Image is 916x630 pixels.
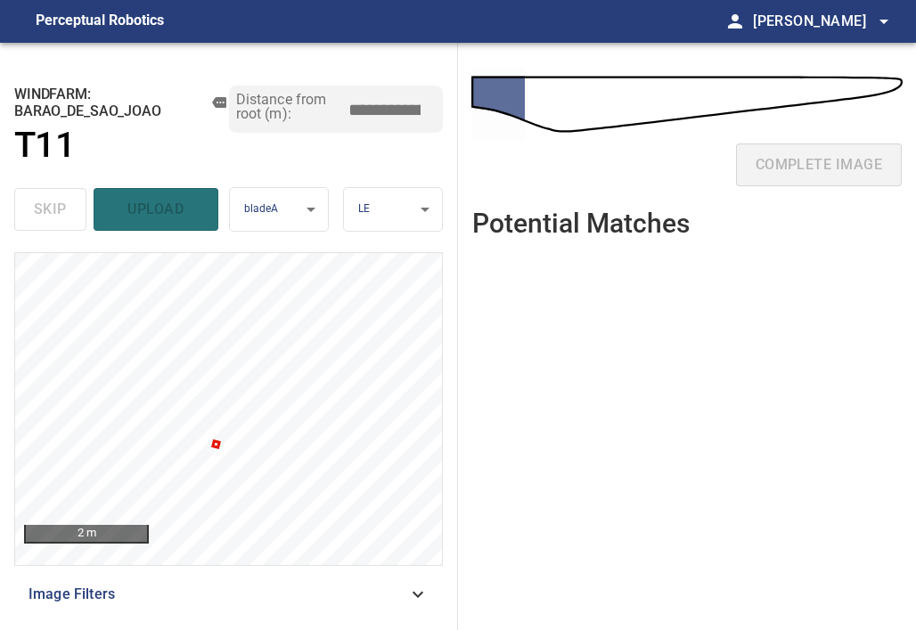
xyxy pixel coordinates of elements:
h2: windfarm: Barao_de_Sao_Joao [14,86,229,119]
span: LE [358,202,370,215]
span: [PERSON_NAME] [753,9,895,34]
div: LE [344,186,442,232]
span: Image Filters [29,584,407,605]
h2: Potential Matches [472,209,690,238]
a: T11 [14,125,229,167]
span: person [724,11,746,32]
span: bladeA [244,202,279,215]
h1: T11 [14,125,75,167]
div: bladeA [230,186,328,232]
button: copy message details [209,93,229,112]
label: Distance from root (m): [236,93,348,121]
span: arrow_drop_down [873,11,895,32]
button: [PERSON_NAME] [746,4,895,39]
figcaption: Perceptual Robotics [36,7,164,36]
div: Image Filters [14,573,443,616]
